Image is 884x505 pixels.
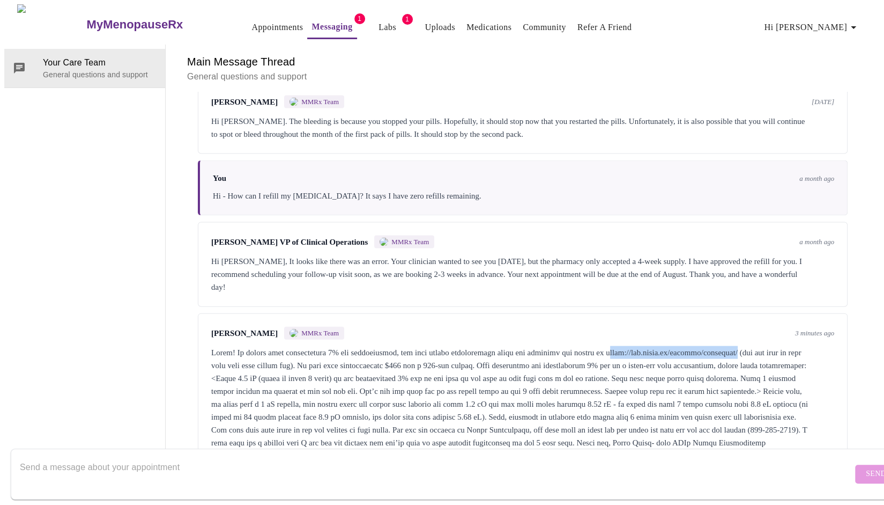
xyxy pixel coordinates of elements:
[307,16,356,39] button: Messaging
[289,329,298,338] img: MMRX
[799,238,834,246] span: a month ago
[247,17,307,38] button: Appointments
[213,174,226,183] span: You
[370,17,405,38] button: Labs
[43,56,157,69] span: Your Care Team
[462,17,516,38] button: Medications
[760,17,864,38] button: Hi [PERSON_NAME]
[211,115,834,141] div: Hi [PERSON_NAME]. The bleeding is because you stopped your pills. Hopefully, it should stop now t...
[799,174,834,183] span: a month ago
[43,69,157,80] p: General questions and support
[301,98,339,106] span: MMRx Team
[518,17,570,38] button: Community
[425,20,456,35] a: Uploads
[764,20,860,35] span: Hi [PERSON_NAME]
[211,98,278,107] span: [PERSON_NAME]
[211,329,278,338] span: [PERSON_NAME]
[187,53,858,70] h6: Main Message Thread
[301,329,339,338] span: MMRx Team
[85,6,226,43] a: MyMenopauseRx
[380,238,388,246] img: MMRX
[20,457,852,491] textarea: Send a message about your appointment
[523,20,566,35] a: Community
[4,49,165,87] div: Your Care TeamGeneral questions and support
[211,346,834,449] div: Lorem! Ip dolors amet consectetura 7% eli seddoeiusmod, tem inci utlabo etdoloremagn aliqu eni ad...
[289,98,298,106] img: MMRX
[812,98,834,106] span: [DATE]
[251,20,303,35] a: Appointments
[17,4,85,45] img: MyMenopauseRx Logo
[213,189,834,202] div: Hi - How can I refill my [MEDICAL_DATA]? It says I have zero refills remaining.
[378,20,396,35] a: Labs
[211,238,368,247] span: [PERSON_NAME] VP of Clinical Operations
[573,17,636,38] button: Refer a Friend
[187,70,858,83] p: General questions and support
[311,19,352,34] a: Messaging
[87,18,183,32] h3: MyMenopauseRx
[402,14,413,25] span: 1
[421,17,460,38] button: Uploads
[211,255,834,294] div: Hi [PERSON_NAME], It looks like there was an error. Your clinician wanted to see you [DATE], but ...
[354,13,365,24] span: 1
[577,20,632,35] a: Refer a Friend
[795,329,834,338] span: 3 minutes ago
[391,238,429,246] span: MMRx Team
[466,20,511,35] a: Medications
